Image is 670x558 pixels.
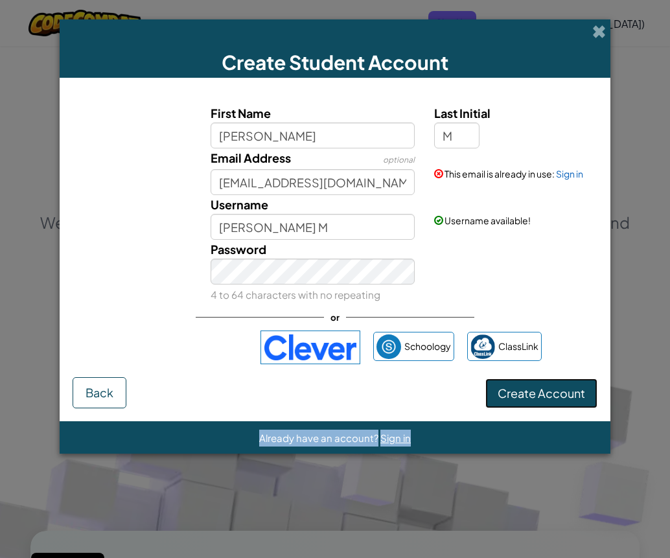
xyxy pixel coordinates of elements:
[485,378,597,408] button: Create Account
[380,432,411,444] a: Sign in
[260,331,360,364] img: clever-logo-blue.png
[73,377,126,408] button: Back
[445,168,555,180] span: This email is already in use:
[211,242,266,257] span: Password
[445,215,531,226] span: Username available!
[86,385,113,400] span: Back
[211,106,271,121] span: First Name
[470,334,495,359] img: classlink-logo-small.png
[324,308,346,327] span: or
[383,155,415,165] span: optional
[556,168,583,180] a: Sign in
[211,150,291,165] span: Email Address
[211,197,268,212] span: Username
[376,334,401,359] img: schoology.png
[222,50,448,75] span: Create Student Account
[404,337,451,356] span: Schoology
[498,337,538,356] span: ClassLink
[259,432,380,444] span: Already have an account?
[122,333,254,362] iframe: Sign in with Google Button
[434,106,491,121] span: Last Initial
[211,288,380,301] small: 4 to 64 characters with no repeating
